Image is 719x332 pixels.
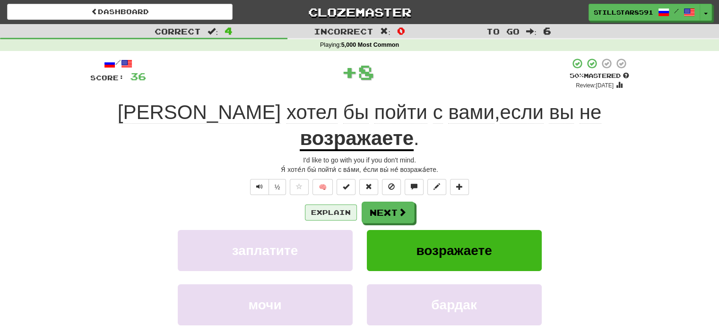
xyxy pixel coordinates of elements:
[448,101,494,124] span: вами
[570,72,629,80] div: Mastered
[130,70,146,82] span: 36
[290,179,309,195] button: Favorite sentence (alt+f)
[90,155,629,165] div: I'd like to go with you if you don't mind.
[374,101,427,124] span: пойти
[232,243,298,258] span: заплатите
[90,74,124,82] span: Score:
[526,27,537,35] span: :
[405,179,424,195] button: Discuss sentence (alt+u)
[341,58,358,86] span: +
[380,27,390,35] span: :
[305,204,357,221] button: Explain
[269,179,286,195] button: ½
[414,127,419,149] span: .
[433,101,443,124] span: с
[359,179,378,195] button: Reset to 0% Mastered (alt+r)
[118,101,601,124] span: ,
[570,72,584,79] span: 50 %
[486,26,520,36] span: To go
[178,230,353,271] button: заплатите
[337,179,355,195] button: Set this sentence to 100% Mastered (alt+m)
[343,101,369,124] span: бы
[90,58,146,69] div: /
[543,25,551,36] span: 6
[247,4,472,20] a: Clozemaster
[594,8,653,17] span: StillStar8591
[367,230,542,271] button: возражаете
[416,243,492,258] span: возражаете
[580,101,602,124] span: не
[382,179,401,195] button: Ignore sentence (alt+i)
[450,179,469,195] button: Add to collection (alt+a)
[155,26,201,36] span: Correct
[549,101,574,124] span: вы
[341,42,399,48] strong: 5,000 Most Common
[312,179,333,195] button: 🧠
[248,298,281,312] span: мочи
[178,284,353,325] button: мочи
[362,202,415,223] button: Next
[118,101,281,124] span: [PERSON_NAME]
[500,101,543,124] span: если
[208,27,218,35] span: :
[397,25,405,36] span: 0
[300,127,414,151] u: возражаете
[314,26,373,36] span: Incorrect
[7,4,233,20] a: Dashboard
[674,8,679,14] span: /
[286,101,338,124] span: хотел
[427,179,446,195] button: Edit sentence (alt+d)
[250,179,269,195] button: Play sentence audio (ctl+space)
[431,298,477,312] span: бардак
[90,165,629,174] div: Я́ хоте́л бы́ пойти́ с ва́ми, е́сли вы́ не́ возража́ете.
[589,4,700,21] a: StillStar8591 /
[358,60,374,84] span: 8
[576,82,614,89] small: Review: [DATE]
[248,179,286,195] div: Text-to-speech controls
[225,25,233,36] span: 4
[367,284,542,325] button: бардак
